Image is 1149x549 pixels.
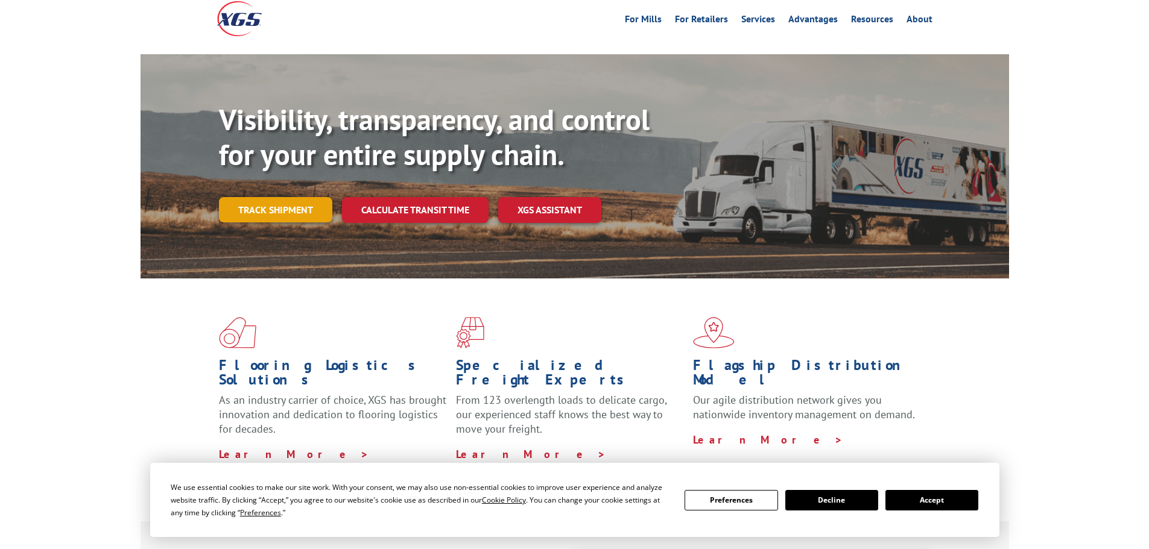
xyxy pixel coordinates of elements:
[741,14,775,28] a: Services
[342,197,489,223] a: Calculate transit time
[693,317,735,348] img: xgs-icon-flagship-distribution-model-red
[456,317,484,348] img: xgs-icon-focused-on-flooring-red
[785,490,878,510] button: Decline
[219,101,650,173] b: Visibility, transparency, and control for your entire supply chain.
[885,490,978,510] button: Accept
[456,393,684,447] p: From 123 overlength loads to delicate cargo, our experienced staff knows the best way to move you...
[219,197,332,222] a: Track shipment
[693,433,843,447] a: Learn More >
[219,358,447,393] h1: Flooring Logistics Solutions
[219,447,369,461] a: Learn More >
[788,14,838,28] a: Advantages
[171,481,670,519] div: We use essential cookies to make our site work. With your consent, we may also use non-essential ...
[693,393,915,421] span: Our agile distribution network gives you nationwide inventory management on demand.
[675,14,728,28] a: For Retailers
[851,14,893,28] a: Resources
[219,317,256,348] img: xgs-icon-total-supply-chain-intelligence-red
[498,197,601,223] a: XGS ASSISTANT
[685,490,777,510] button: Preferences
[482,495,526,505] span: Cookie Policy
[693,358,921,393] h1: Flagship Distribution Model
[240,507,281,518] span: Preferences
[456,358,684,393] h1: Specialized Freight Experts
[150,463,999,537] div: Cookie Consent Prompt
[625,14,662,28] a: For Mills
[219,393,446,436] span: As an industry carrier of choice, XGS has brought innovation and dedication to flooring logistics...
[907,14,932,28] a: About
[456,447,606,461] a: Learn More >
